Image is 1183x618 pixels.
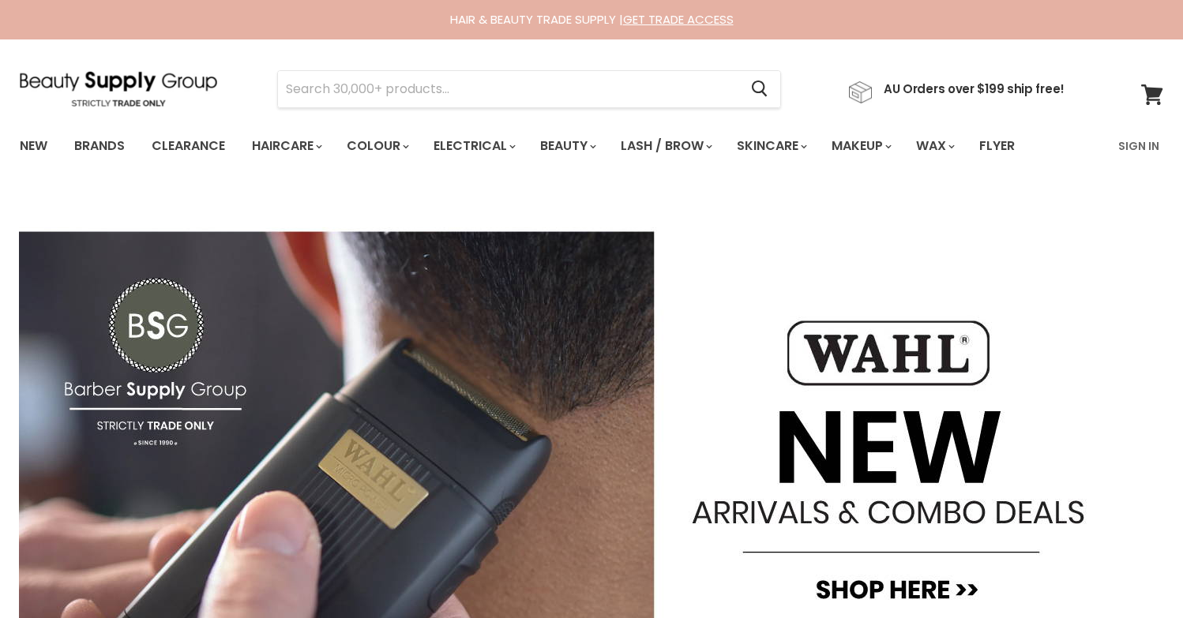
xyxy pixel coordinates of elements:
[140,129,237,163] a: Clearance
[904,129,964,163] a: Wax
[8,129,59,163] a: New
[422,129,525,163] a: Electrical
[277,70,781,108] form: Product
[967,129,1027,163] a: Flyer
[8,123,1068,169] ul: Main menu
[335,129,419,163] a: Colour
[1104,544,1167,602] iframe: Gorgias live chat messenger
[623,11,734,28] a: GET TRADE ACCESS
[1109,129,1169,163] a: Sign In
[609,129,722,163] a: Lash / Brow
[278,71,738,107] input: Search
[528,129,606,163] a: Beauty
[725,129,817,163] a: Skincare
[62,129,137,163] a: Brands
[240,129,332,163] a: Haircare
[738,71,780,107] button: Search
[820,129,901,163] a: Makeup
